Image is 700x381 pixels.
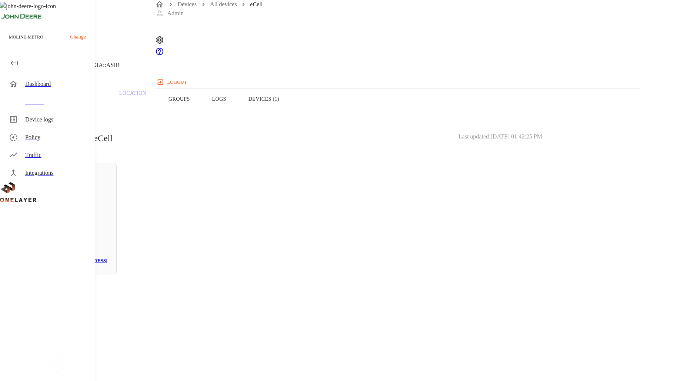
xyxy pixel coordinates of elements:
[201,76,237,123] button: Logs
[155,51,164,57] span: Support Portal
[155,76,190,88] button: logout
[155,51,164,57] a: onelayer-support
[155,76,639,88] a: logout
[459,131,542,145] h3: Last updated: [DATE] 01:42:25 PM
[177,1,197,7] a: Devices
[237,76,290,123] button: Devices (1)
[157,76,201,123] button: Groups
[167,9,183,18] p: Admin
[18,131,113,145] p: Devices connected to eCell
[210,1,237,7] a: All devices
[108,76,157,123] a: Location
